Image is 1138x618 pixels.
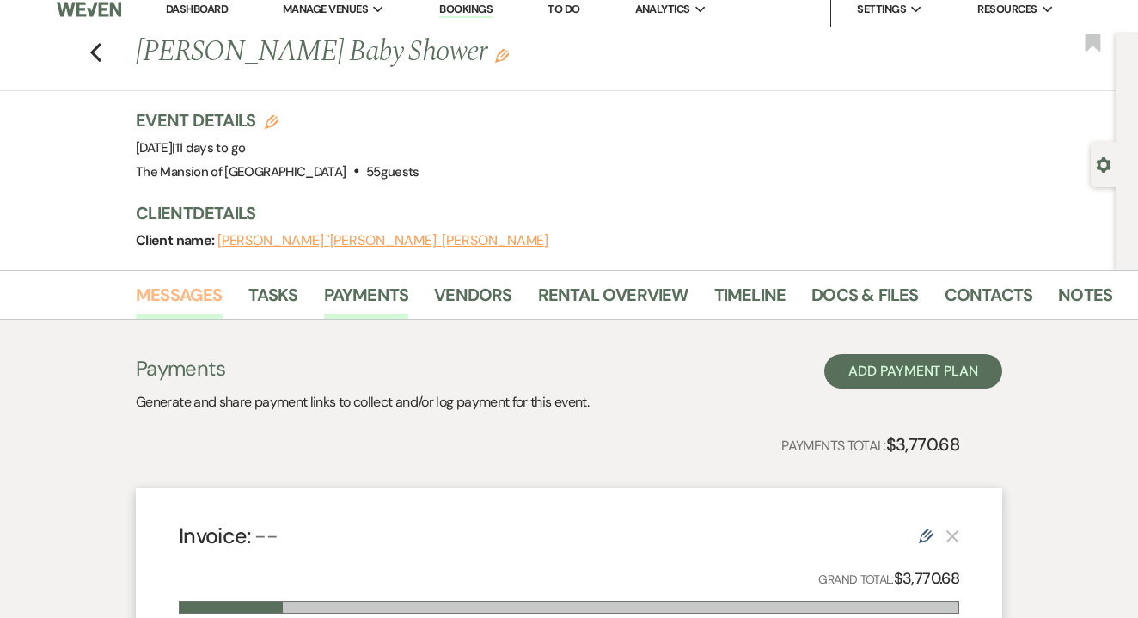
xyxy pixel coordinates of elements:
a: Messages [136,281,223,319]
button: Open lead details [1096,156,1111,172]
h4: Invoice: [179,521,278,551]
h1: [PERSON_NAME] Baby Shower [136,32,906,73]
a: Notes [1058,281,1112,319]
span: Settings [857,1,906,18]
span: 11 days to go [175,139,246,156]
strong: $3,770.68 [886,433,959,456]
a: Contacts [945,281,1033,319]
span: | [172,139,245,156]
h3: Payments [136,354,589,383]
a: Rental Overview [538,281,688,319]
p: Grand Total: [818,566,959,591]
a: Vendors [434,281,511,319]
h3: Client Details [136,201,1098,225]
button: [PERSON_NAME] '[PERSON_NAME]' [PERSON_NAME] [217,234,549,248]
a: Docs & Files [811,281,918,319]
a: Dashboard [166,2,228,16]
button: Edit [495,47,509,63]
p: Payments Total: [781,431,959,458]
span: 55 guests [366,163,419,181]
span: [DATE] [136,139,245,156]
h3: Event Details [136,108,419,132]
a: To Do [548,2,579,16]
a: Tasks [248,281,298,319]
span: Analytics [635,1,690,18]
span: Client name: [136,231,217,249]
a: Timeline [714,281,786,319]
p: Generate and share payment links to collect and/or log payment for this event. [136,391,589,413]
strong: $3,770.68 [894,568,959,589]
button: This payment plan cannot be deleted because it contains links that have been paid through Weven’s... [945,529,959,543]
a: Payments [324,281,409,319]
a: Bookings [439,2,493,18]
span: -- [254,522,278,550]
span: Resources [977,1,1037,18]
button: Add Payment Plan [824,354,1002,389]
span: The Mansion of [GEOGRAPHIC_DATA] [136,163,346,181]
span: Manage Venues [283,1,368,18]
